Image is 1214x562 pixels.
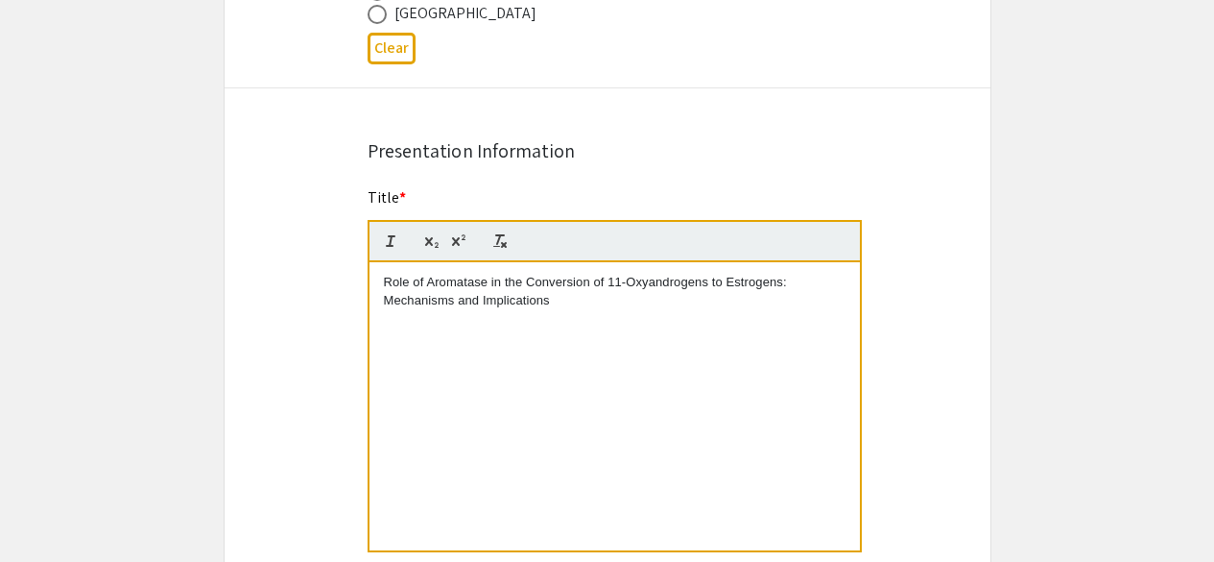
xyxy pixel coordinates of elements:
[14,476,82,548] iframe: Chat
[368,33,416,64] button: Clear
[394,2,537,25] div: [GEOGRAPHIC_DATA]
[368,187,407,208] mat-label: Title
[368,136,847,165] div: Presentation Information
[384,274,845,309] p: Role of Aromatase in the Conversion of 11-Oxyandrogens to Estrogens: Mechanisms and Implications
